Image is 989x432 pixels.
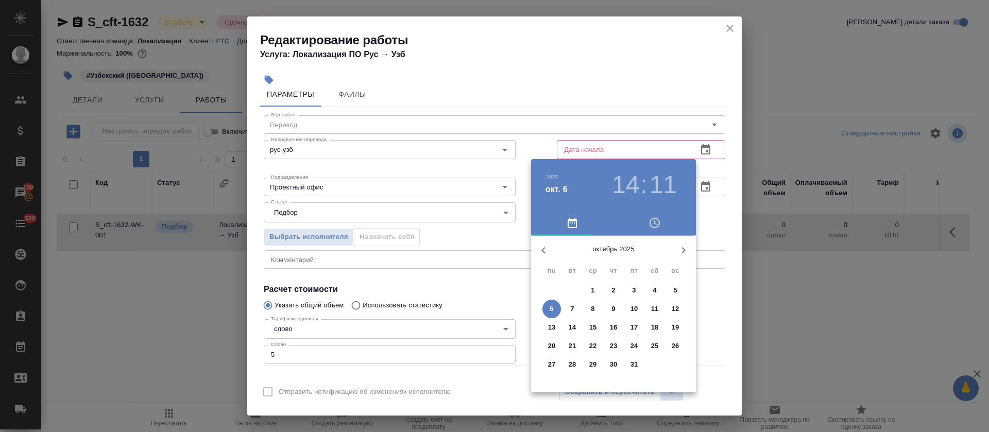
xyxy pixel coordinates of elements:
[651,341,659,351] p: 25
[610,359,618,370] p: 30
[589,359,597,370] p: 29
[610,341,618,351] p: 23
[672,322,679,333] p: 19
[612,170,639,199] button: 14
[563,355,582,374] button: 28
[611,304,615,314] p: 9
[589,341,597,351] p: 22
[542,355,561,374] button: 27
[630,322,638,333] p: 17
[645,266,664,276] span: сб
[651,304,659,314] p: 11
[640,170,647,199] h3: :
[569,341,576,351] p: 21
[570,304,574,314] p: 7
[584,355,602,374] button: 29
[589,322,597,333] p: 15
[666,281,685,300] button: 5
[645,281,664,300] button: 4
[563,266,582,276] span: вт
[584,266,602,276] span: ср
[563,337,582,355] button: 21
[545,183,568,196] button: окт. 6
[542,266,561,276] span: пн
[632,285,636,296] p: 3
[672,341,679,351] p: 26
[625,300,643,318] button: 10
[548,322,556,333] p: 13
[563,300,582,318] button: 7
[550,304,553,314] p: 6
[584,318,602,337] button: 15
[630,304,638,314] p: 10
[630,359,638,370] p: 31
[604,266,623,276] span: чт
[604,300,623,318] button: 9
[569,322,576,333] p: 14
[672,304,679,314] p: 12
[584,337,602,355] button: 22
[569,359,576,370] p: 28
[610,322,618,333] p: 16
[625,266,643,276] span: пт
[604,337,623,355] button: 23
[604,281,623,300] button: 2
[548,341,556,351] p: 20
[625,281,643,300] button: 3
[542,337,561,355] button: 20
[591,285,594,296] p: 1
[542,300,561,318] button: 6
[666,337,685,355] button: 26
[666,300,685,318] button: 12
[591,304,594,314] p: 8
[650,170,677,199] button: 11
[666,266,685,276] span: вс
[653,285,656,296] p: 4
[625,337,643,355] button: 24
[645,300,664,318] button: 11
[611,285,615,296] p: 2
[645,318,664,337] button: 18
[651,322,659,333] p: 18
[584,281,602,300] button: 1
[666,318,685,337] button: 19
[604,355,623,374] button: 30
[542,318,561,337] button: 13
[563,318,582,337] button: 14
[604,318,623,337] button: 16
[625,355,643,374] button: 31
[548,359,556,370] p: 27
[645,337,664,355] button: 25
[630,341,638,351] p: 24
[545,174,558,180] button: 2025
[673,285,677,296] p: 5
[584,300,602,318] button: 8
[556,244,671,254] p: октябрь 2025
[625,318,643,337] button: 17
